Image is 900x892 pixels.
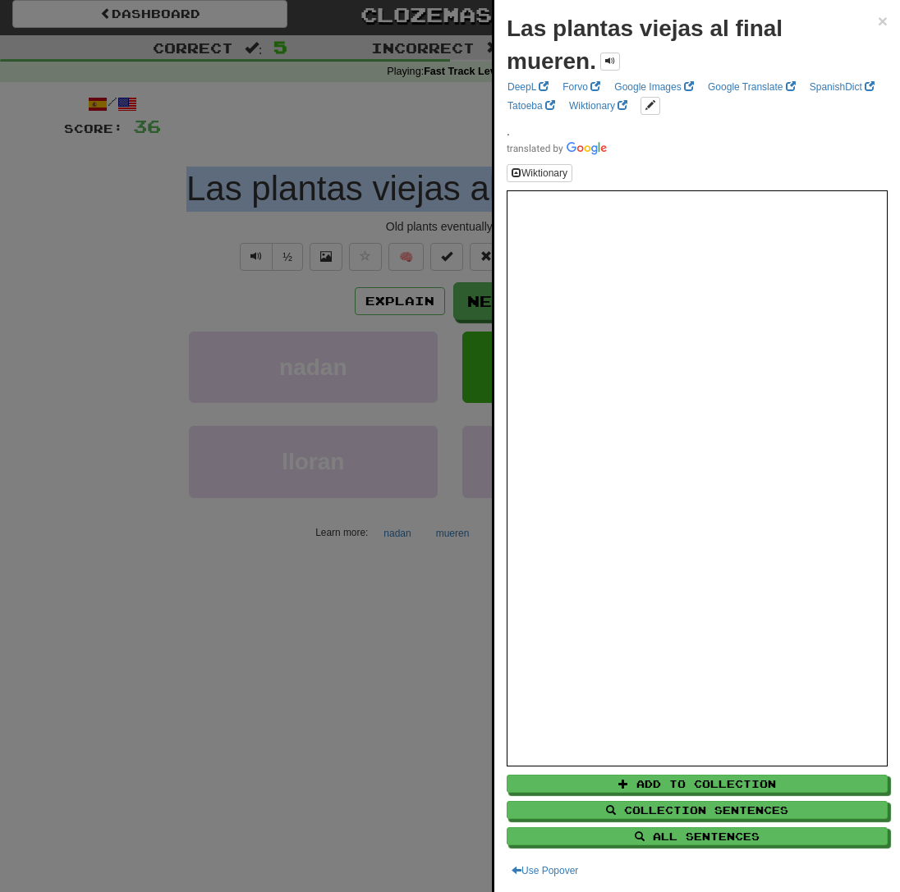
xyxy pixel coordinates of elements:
span: . [507,125,510,138]
button: Close [878,12,888,30]
a: Tatoeba [503,97,560,115]
button: Use Popover [507,862,583,880]
button: Wiktionary [507,164,572,182]
a: DeepL [503,78,553,96]
button: All Sentences [507,827,888,845]
a: Google Images [609,78,699,96]
button: Add to Collection [507,775,888,793]
a: SpanishDict [805,78,879,96]
a: Wiktionary [564,97,632,115]
a: Forvo [558,78,605,96]
a: Google Translate [703,78,801,96]
img: Color short [507,142,607,155]
span: × [878,11,888,30]
button: Collection Sentences [507,801,888,819]
button: edit links [641,97,660,115]
strong: Las plantas viejas al final mueren. [507,16,783,74]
